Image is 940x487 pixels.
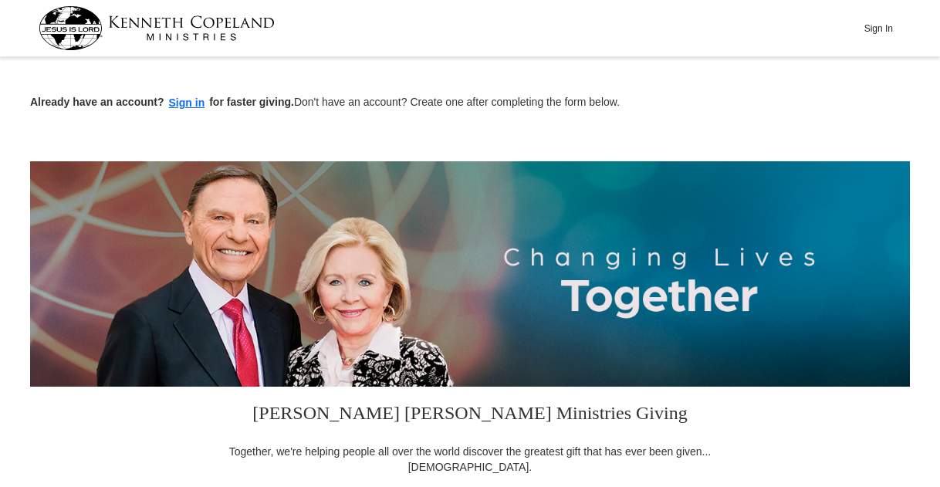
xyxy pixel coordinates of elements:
p: Don't have an account? Create one after completing the form below. [30,94,910,112]
div: Together, we're helping people all over the world discover the greatest gift that has ever been g... [219,444,721,475]
strong: Already have an account? for faster giving. [30,96,294,108]
button: Sign In [855,16,901,40]
img: kcm-header-logo.svg [39,6,275,50]
button: Sign in [164,94,210,112]
h3: [PERSON_NAME] [PERSON_NAME] Ministries Giving [219,387,721,444]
